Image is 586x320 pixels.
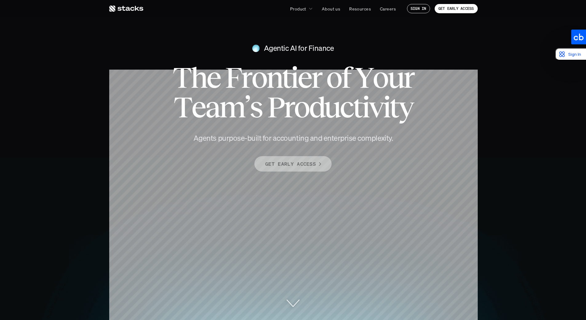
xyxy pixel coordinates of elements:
span: t [353,92,361,122]
span: u [324,92,340,122]
p: Careers [380,6,396,12]
a: Resources [345,3,375,14]
span: n [266,63,282,92]
span: t [282,63,290,92]
span: o [294,92,309,122]
span: i [362,92,369,122]
p: GET EARLY ACCESS [265,160,316,168]
span: Y [355,63,373,92]
a: About us [318,3,344,14]
span: r [241,63,251,92]
span: v [369,92,383,122]
span: i [290,63,297,92]
span: F [225,63,241,92]
span: f [341,63,350,92]
span: a [205,92,219,122]
span: h [190,63,206,92]
p: SIGN IN [411,6,426,11]
span: y [398,92,413,122]
span: T [173,92,191,122]
span: T [173,63,190,92]
h4: Agentic AI for Finance [264,43,334,54]
span: e [297,63,311,92]
span: ’ [244,92,249,122]
span: e [206,63,220,92]
span: r [403,63,413,92]
span: o [373,63,387,92]
span: u [388,63,403,92]
p: GET EARLY ACCESS [438,6,474,11]
span: c [340,92,353,122]
span: r [284,92,294,122]
p: Product [290,6,306,12]
span: s [249,92,262,122]
span: o [326,63,341,92]
h4: Agents purpose-built for accounting and enterprise complexity. [182,133,404,144]
span: m [219,92,244,122]
p: Resources [349,6,371,12]
a: Careers [376,3,400,14]
a: SIGN IN [407,4,430,13]
span: d [309,92,324,122]
p: About us [322,6,340,12]
span: P [267,92,284,122]
span: o [251,63,266,92]
span: i [383,92,389,122]
span: t [389,92,398,122]
span: r [311,63,321,92]
span: e [191,92,205,122]
a: GET EARLY ACCESS [435,4,478,13]
a: GET EARLY ACCESS [254,156,332,172]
